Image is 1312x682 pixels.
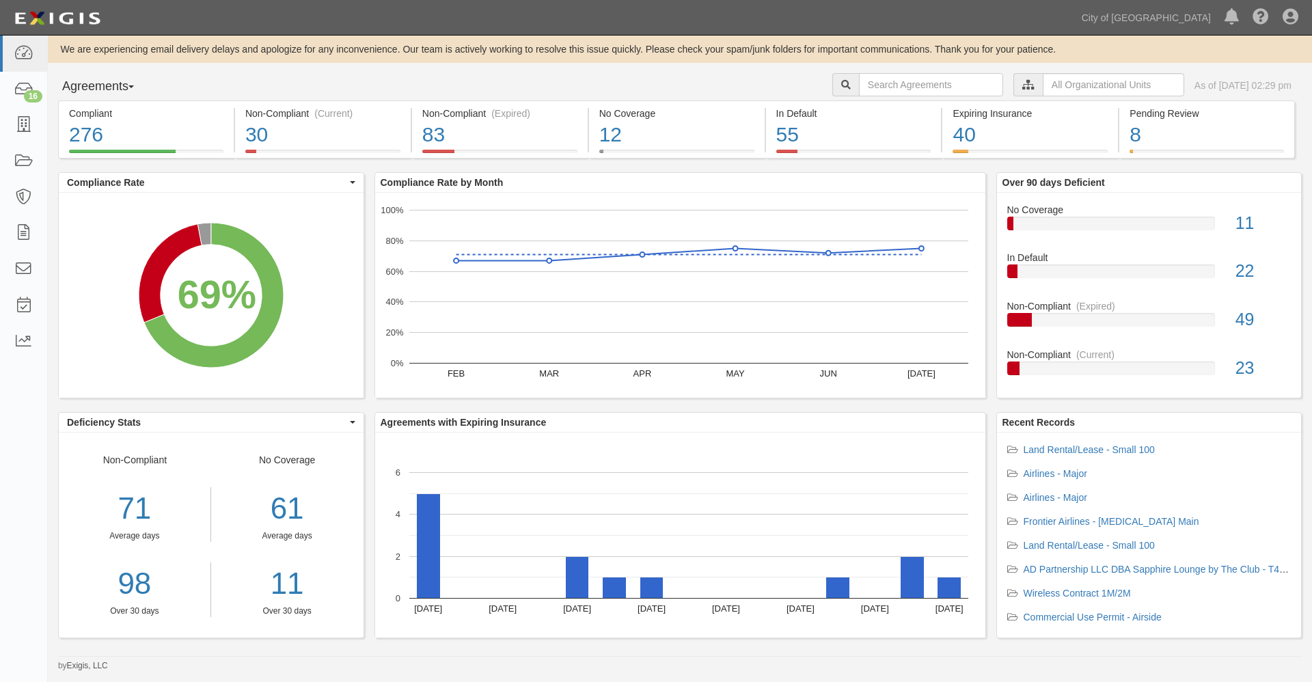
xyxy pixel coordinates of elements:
[599,120,754,150] div: 12
[59,605,210,617] div: Over 30 days
[414,603,442,614] text: [DATE]
[997,251,1302,264] div: In Default
[211,453,364,617] div: No Coverage
[1024,540,1155,551] a: Land Rental/Lease - Small 100
[59,453,211,617] div: Non-Compliant
[1225,356,1301,381] div: 23
[412,150,588,161] a: Non-Compliant(Expired)83
[539,368,559,379] text: MAR
[69,120,223,150] div: 276
[953,120,1108,150] div: 40
[59,193,364,398] svg: A chart.
[819,368,836,379] text: JUN
[1253,10,1269,26] i: Help Center - Complianz
[314,107,353,120] div: (Current)
[1024,564,1302,575] a: AD Partnership LLC DBA Sapphire Lounge by The Club - T4 Rent
[58,73,161,100] button: Agreements
[599,107,754,120] div: No Coverage
[1076,299,1115,313] div: (Expired)
[422,120,577,150] div: 83
[221,562,353,605] a: 11
[1043,73,1184,96] input: All Organizational Units
[997,348,1302,362] div: Non-Compliant
[633,368,651,379] text: APR
[1002,417,1076,428] b: Recent Records
[381,205,404,215] text: 100%
[67,661,108,670] a: Exigis, LLC
[1194,79,1291,92] div: As of [DATE] 02:29 pm
[935,603,963,614] text: [DATE]
[776,120,931,150] div: 55
[1075,4,1218,31] a: City of [GEOGRAPHIC_DATA]
[1225,308,1301,332] div: 49
[385,297,403,307] text: 40%
[59,487,210,530] div: 71
[375,433,985,638] svg: A chart.
[1007,348,1291,386] a: Non-Compliant(Current)23
[59,562,210,605] a: 98
[859,73,1003,96] input: Search Agreements
[942,150,1118,161] a: Expiring Insurance40
[59,413,364,432] button: Deficiency Stats
[221,530,353,542] div: Average days
[390,358,403,368] text: 0%
[1007,251,1291,299] a: In Default22
[48,42,1312,56] div: We are experiencing email delivery delays and apologize for any inconvenience. Our team is active...
[385,236,403,246] text: 80%
[1002,177,1105,188] b: Over 90 days Deficient
[907,368,935,379] text: [DATE]
[422,107,577,120] div: Non-Compliant (Expired)
[489,603,517,614] text: [DATE]
[1024,468,1087,479] a: Airlines - Major
[178,267,256,323] div: 69%
[67,176,346,189] span: Compliance Rate
[375,193,985,398] svg: A chart.
[395,509,400,519] text: 4
[563,603,591,614] text: [DATE]
[491,107,530,120] div: (Expired)
[395,593,400,603] text: 0
[786,603,814,614] text: [DATE]
[395,551,400,561] text: 2
[235,150,411,161] a: Non-Compliant(Current)30
[58,150,234,161] a: Compliant276
[381,417,547,428] b: Agreements with Expiring Insurance
[997,299,1302,313] div: Non-Compliant
[245,107,400,120] div: Non-Compliant (Current)
[1130,120,1284,150] div: 8
[1024,492,1087,503] a: Airlines - Major
[447,368,464,379] text: FEB
[10,6,105,31] img: logo-5460c22ac91f19d4615b14bd174203de0afe785f0fc80cf4dbbc73dc1793850b.png
[1119,150,1295,161] a: Pending Review8
[381,177,504,188] b: Compliance Rate by Month
[1024,444,1155,455] a: Land Rental/Lease - Small 100
[24,90,42,103] div: 16
[59,173,364,192] button: Compliance Rate
[776,107,931,120] div: In Default
[385,327,403,338] text: 20%
[221,605,353,617] div: Over 30 days
[1007,203,1291,251] a: No Coverage11
[385,266,403,276] text: 60%
[395,467,400,478] text: 6
[726,368,745,379] text: MAY
[766,150,942,161] a: In Default55
[245,120,400,150] div: 30
[953,107,1108,120] div: Expiring Insurance
[221,487,353,530] div: 61
[638,603,666,614] text: [DATE]
[1225,259,1301,284] div: 22
[1076,348,1115,362] div: (Current)
[1024,612,1162,623] a: Commercial Use Permit - Airside
[1007,299,1291,348] a: Non-Compliant(Expired)49
[67,415,346,429] span: Deficiency Stats
[997,203,1302,217] div: No Coverage
[1024,588,1131,599] a: Wireless Contract 1M/2M
[1130,107,1284,120] div: Pending Review
[711,603,739,614] text: [DATE]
